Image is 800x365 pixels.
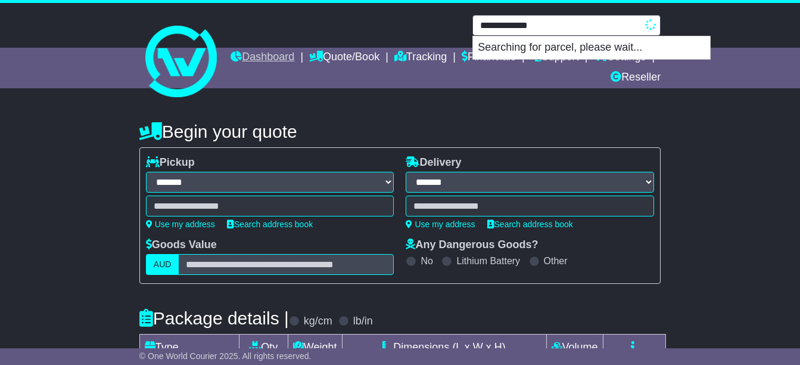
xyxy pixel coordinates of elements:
td: Dimensions (L x W x H) [342,335,546,361]
a: Dashboard [231,48,294,68]
h4: Begin your quote [139,122,661,141]
a: Search address book [227,219,313,229]
h4: Package details | [139,308,289,328]
td: Weight [288,335,342,361]
label: Goods Value [146,239,217,252]
label: Any Dangerous Goods? [406,239,538,252]
span: © One World Courier 2025. All rights reserved. [139,351,312,361]
label: Lithium Battery [456,255,520,267]
label: Other [544,255,568,267]
a: Financials [462,48,516,68]
label: lb/in [353,315,373,328]
label: kg/cm [304,315,332,328]
label: Delivery [406,156,461,169]
td: Volume [546,335,603,361]
a: Search address book [487,219,573,229]
p: Searching for parcel, please wait... [473,36,710,59]
label: AUD [146,254,179,275]
a: Quote/Book [309,48,379,68]
a: Use my address [406,219,475,229]
a: Reseller [611,68,661,88]
td: Type [139,335,239,361]
label: No [421,255,432,267]
a: Tracking [394,48,447,68]
label: Pickup [146,156,195,169]
a: Use my address [146,219,215,229]
td: Qty [239,335,288,361]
